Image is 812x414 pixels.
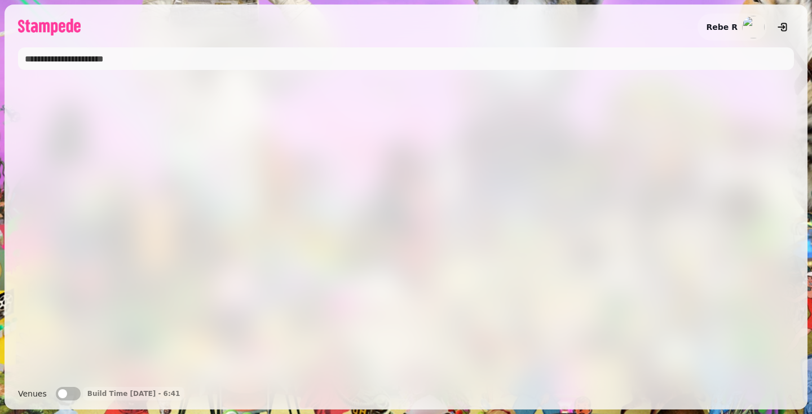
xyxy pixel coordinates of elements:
p: Build Time [DATE] - 6:41 [87,389,180,398]
button: logout [771,16,794,38]
img: aHR0cHM6Ly93d3cuZ3JhdmF0YXIuY29tL2F2YXRhci83NzVhMzcyMzk4NDgxMGM0ZmFiY2M4YjNkYjI3NGE3YT9zPTE1MCZkP... [742,16,765,38]
img: logo [18,19,81,36]
h2: Rebe R [707,21,738,33]
label: Venues [18,387,47,400]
